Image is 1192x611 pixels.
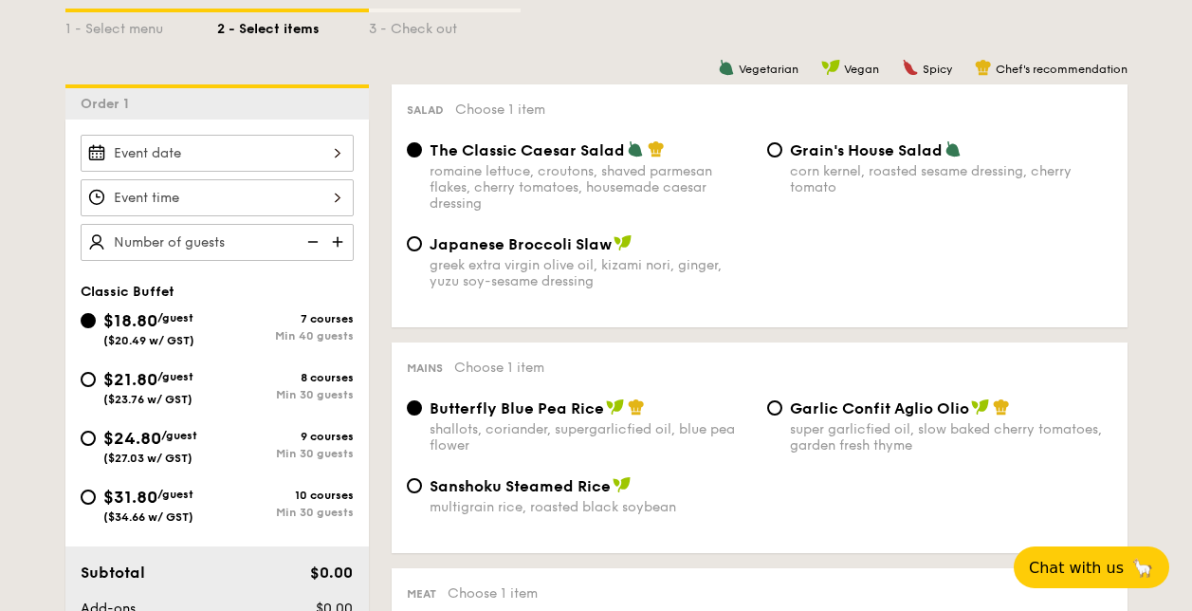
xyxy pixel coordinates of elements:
[103,428,161,449] span: $24.80
[217,447,354,460] div: Min 30 guests
[790,421,1112,454] div: super garlicfied oil, slow baked cherry tomatoes, garden fresh thyme
[923,63,952,76] span: Spicy
[1029,559,1124,577] span: Chat with us
[790,141,943,159] span: Grain's House Salad
[407,103,444,117] span: Salad
[81,179,354,216] input: Event time
[1131,557,1154,579] span: 🦙
[103,369,157,390] span: $21.80
[161,429,197,442] span: /guest
[767,400,782,416] input: Garlic Confit Aglio Oliosuper garlicfied oil, slow baked cherry tomatoes, garden fresh thyme
[790,399,969,417] span: Garlic Confit Aglio Olio
[821,59,840,76] img: icon-vegan.f8ff3823.svg
[297,224,325,260] img: icon-reduce.1d2dbef1.svg
[407,587,436,601] span: Meat
[996,63,1128,76] span: Chef's recommendation
[217,506,354,519] div: Min 30 guests
[430,141,625,159] span: The Classic Caesar Salad
[217,312,354,325] div: 7 courses
[407,361,443,375] span: Mains
[430,477,611,495] span: Sanshoku Steamed Rice
[606,398,625,416] img: icon-vegan.f8ff3823.svg
[103,510,193,524] span: ($34.66 w/ GST)
[103,487,157,508] span: $31.80
[430,421,752,454] div: shallots, coriander, supergarlicfied oil, blue pea flower
[217,489,354,502] div: 10 courses
[157,488,193,501] span: /guest
[103,334,194,347] span: ($20.49 w/ GST)
[81,564,145,582] span: Subtotal
[767,142,782,157] input: Grain's House Saladcorn kernel, roasted sesame dressing, cherry tomato
[407,400,422,416] input: Butterfly Blue Pea Riceshallots, coriander, supergarlicfied oil, blue pea flower
[81,224,354,261] input: Number of guests
[369,12,521,39] div: 3 - Check out
[993,398,1010,416] img: icon-chef-hat.a58ddaea.svg
[971,398,990,416] img: icon-vegan.f8ff3823.svg
[430,257,752,289] div: greek extra virgin olive oil, kizami nori, ginger, yuzu soy-sesame dressing
[1014,546,1169,588] button: Chat with us🦙
[81,135,354,172] input: Event date
[739,63,798,76] span: Vegetarian
[81,431,96,446] input: $24.80/guest($27.03 w/ GST)9 coursesMin 30 guests
[81,313,96,328] input: $18.80/guest($20.49 w/ GST)7 coursesMin 40 guests
[455,102,545,118] span: Choose 1 item
[103,310,157,331] span: $18.80
[65,12,217,39] div: 1 - Select menu
[81,284,174,300] span: Classic Buffet
[217,430,354,443] div: 9 courses
[430,163,752,212] div: romaine lettuce, croutons, shaved parmesan flakes, cherry tomatoes, housemade caesar dressing
[628,398,645,416] img: icon-chef-hat.a58ddaea.svg
[430,499,752,515] div: multigrain rice, roasted black soybean
[217,329,354,343] div: Min 40 guests
[407,236,422,251] input: Japanese Broccoli Slawgreek extra virgin olive oil, kizami nori, ginger, yuzu soy-sesame dressing
[454,360,544,376] span: Choose 1 item
[81,96,137,112] span: Order 1
[310,564,353,582] span: $0.00
[430,235,612,253] span: Japanese Broccoli Slaw
[718,59,735,76] img: icon-vegetarian.fe4039eb.svg
[407,478,422,493] input: Sanshoku Steamed Ricemultigrain rice, roasted black soybean
[975,59,992,76] img: icon-chef-hat.a58ddaea.svg
[157,370,193,383] span: /guest
[407,142,422,157] input: The Classic Caesar Saladromaine lettuce, croutons, shaved parmesan flakes, cherry tomatoes, house...
[614,234,633,251] img: icon-vegan.f8ff3823.svg
[325,224,354,260] img: icon-add.58712e84.svg
[81,490,96,505] input: $31.80/guest($34.66 w/ GST)10 coursesMin 30 guests
[217,371,354,384] div: 8 courses
[448,585,538,602] span: Choose 1 item
[627,140,644,157] img: icon-vegetarian.fe4039eb.svg
[103,393,193,406] span: ($23.76 w/ GST)
[613,476,632,493] img: icon-vegan.f8ff3823.svg
[944,140,962,157] img: icon-vegetarian.fe4039eb.svg
[790,163,1112,195] div: corn kernel, roasted sesame dressing, cherry tomato
[157,311,193,324] span: /guest
[902,59,919,76] img: icon-spicy.37a8142b.svg
[217,12,369,39] div: 2 - Select items
[81,372,96,387] input: $21.80/guest($23.76 w/ GST)8 coursesMin 30 guests
[430,399,604,417] span: Butterfly Blue Pea Rice
[217,388,354,401] div: Min 30 guests
[103,452,193,465] span: ($27.03 w/ GST)
[844,63,879,76] span: Vegan
[648,140,665,157] img: icon-chef-hat.a58ddaea.svg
